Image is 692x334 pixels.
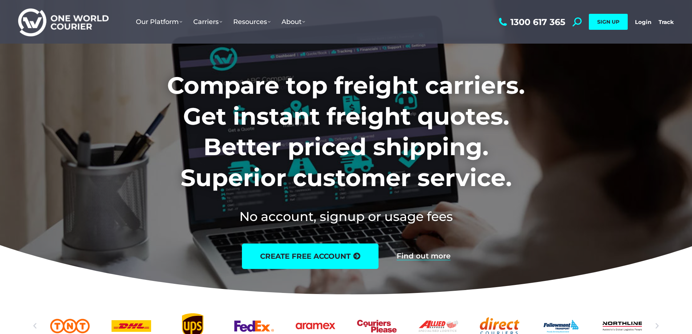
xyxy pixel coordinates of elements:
a: Carriers [188,11,228,33]
a: Find out more [397,252,450,260]
span: About [282,18,305,26]
a: create free account [242,244,379,269]
a: 1300 617 365 [497,17,565,27]
h2: No account, signup or usage fees [119,208,573,225]
span: Carriers [193,18,222,26]
img: One World Courier [18,7,109,37]
a: About [276,11,311,33]
a: Resources [228,11,276,33]
a: Track [659,19,674,25]
h1: Compare top freight carriers. Get instant freight quotes. Better priced shipping. Superior custom... [119,70,573,193]
a: SIGN UP [589,14,628,30]
a: Login [635,19,651,25]
a: Our Platform [130,11,188,33]
span: Our Platform [136,18,182,26]
span: Resources [233,18,271,26]
span: SIGN UP [597,19,619,25]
